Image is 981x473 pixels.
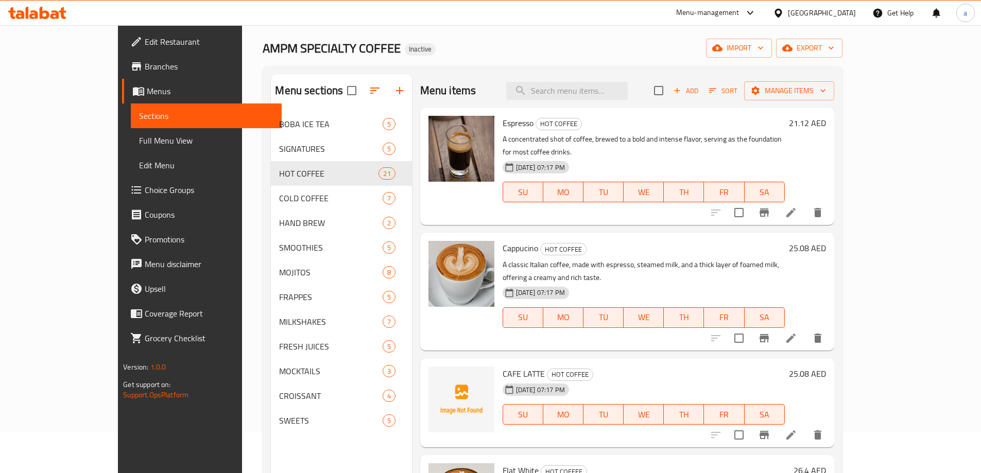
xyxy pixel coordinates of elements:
button: Add section [387,78,412,103]
img: Espresso [428,116,494,182]
div: items [378,167,395,180]
span: BOBA ICE TEA [279,118,382,130]
button: FR [704,307,744,328]
span: SA [749,407,781,422]
span: 7 [383,194,395,203]
button: Manage items [744,81,834,100]
span: Coverage Report [145,307,273,320]
span: TU [588,407,619,422]
div: items [383,266,395,278]
span: Select all sections [341,80,363,101]
a: Choice Groups [122,178,282,202]
div: HOT COFFEE [540,243,587,255]
span: 1.0.0 [150,360,166,374]
span: Add item [669,83,702,99]
div: items [383,390,395,402]
span: COLD COFFEE [279,192,382,204]
span: TH [668,310,700,325]
span: Cappucino [503,240,538,256]
a: Edit Menu [131,153,282,178]
span: Select to update [728,202,750,223]
span: FR [708,407,740,422]
div: items [383,414,395,427]
a: Full Menu View [131,128,282,153]
button: Branch-specific-item [752,326,777,351]
span: 2 [383,218,395,228]
a: Branches [122,54,282,79]
span: [DATE] 07:17 PM [512,163,569,172]
button: SU [503,307,543,328]
button: TU [583,404,624,425]
h6: 25.08 AED [789,366,826,381]
div: HOT COFFEE21 [271,161,411,186]
div: Inactive [405,43,436,56]
div: FRESH JUICES [279,340,382,353]
div: Menu-management [676,7,739,19]
span: FR [708,310,740,325]
span: Full Menu View [139,134,273,147]
button: TH [664,404,704,425]
span: 8 [383,268,395,277]
button: SA [745,404,785,425]
span: Edit Restaurant [145,36,273,48]
input: search [506,82,628,100]
span: AMPM SPECIALTY COFFEE [263,37,401,60]
button: SU [503,182,543,202]
div: FRAPPES5 [271,285,411,309]
span: WE [628,407,660,422]
button: TH [664,182,704,202]
span: MOJITOS [279,266,382,278]
div: [GEOGRAPHIC_DATA] [788,7,856,19]
span: Select to update [728,424,750,446]
a: Sections [131,103,282,128]
button: delete [805,200,830,225]
a: Grocery Checklist [122,326,282,351]
span: Sort items [702,83,744,99]
a: Menu disclaimer [122,252,282,276]
span: 3 [383,366,395,376]
span: FR [708,185,740,200]
button: delete [805,326,830,351]
span: Get support on: [123,378,170,391]
div: HOT COFFEE [536,118,582,130]
span: 5 [383,342,395,352]
div: SWEETS5 [271,408,411,433]
a: Upsell [122,276,282,301]
span: [DATE] 07:17 PM [512,385,569,395]
span: 4 [383,391,395,401]
button: WE [624,307,664,328]
span: MO [547,407,579,422]
span: Sort [709,85,737,97]
button: FR [704,182,744,202]
div: MILKSHAKES [279,316,382,328]
p: A classic Italian coffee, made with espresso, steamed milk, and a thick layer of foamed milk, off... [503,258,785,284]
span: Inactive [405,45,436,54]
div: HAND BREW2 [271,211,411,235]
span: 5 [383,416,395,426]
div: HOT COFFEE [547,369,593,381]
div: SIGNATURES5 [271,136,411,161]
div: COLD COFFEE7 [271,186,411,211]
span: TH [668,407,700,422]
a: Menus [122,79,282,103]
span: Select to update [728,327,750,349]
span: SU [507,185,539,200]
button: WE [624,404,664,425]
span: MOCKTAILS [279,365,382,377]
div: MOCKTAILS3 [271,359,411,383]
span: Branches [145,60,273,73]
button: import [706,39,772,58]
span: 5 [383,243,395,253]
h6: 25.08 AED [789,241,826,255]
span: TU [588,310,619,325]
div: HOT COFFEE [279,167,378,180]
span: Promotions [145,233,273,246]
div: items [383,340,395,353]
span: Select section [648,80,669,101]
img: Cappucino [428,241,494,307]
a: Coverage Report [122,301,282,326]
span: 5 [383,292,395,302]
